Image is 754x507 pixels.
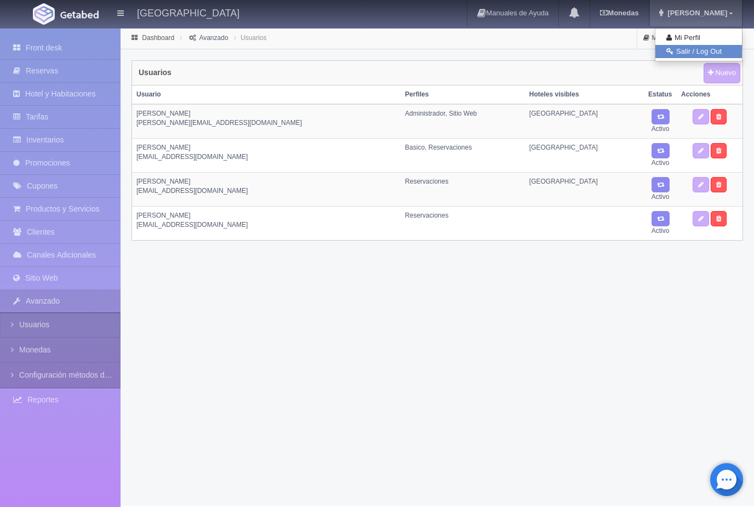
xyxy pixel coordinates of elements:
[704,63,740,83] a: Nuevo
[677,86,742,104] th: Acciones
[525,138,644,172] td: [GEOGRAPHIC_DATA]
[644,207,677,241] td: Activo
[655,45,742,59] a: Salir / Log Out
[177,32,231,43] li: Avanzado
[600,9,638,17] b: Monedas
[401,138,525,172] td: Basico, Reservaciones
[525,86,644,104] th: Hoteles visibles
[644,86,677,104] th: Estatus
[525,172,644,206] td: [GEOGRAPHIC_DATA]
[60,10,99,19] img: Getabed
[637,27,742,49] a: Manual de Usuario y Perfiles
[525,104,644,139] td: [GEOGRAPHIC_DATA]
[132,207,401,241] td: [PERSON_NAME] [EMAIL_ADDRESS][DOMAIN_NAME]
[33,3,55,25] img: Getabed
[132,104,401,139] td: [PERSON_NAME] [PERSON_NAME][EMAIL_ADDRESS][DOMAIN_NAME]
[644,172,677,206] td: Activo
[132,86,401,104] th: Usuario
[401,207,525,241] td: Reservaciones
[139,69,172,77] h4: Usuarios
[655,31,742,45] a: Mi Perfil
[401,86,525,104] th: Perfiles
[644,104,677,139] td: Activo
[137,5,239,19] h4: [GEOGRAPHIC_DATA]
[132,138,401,172] td: [PERSON_NAME] [EMAIL_ADDRESS][DOMAIN_NAME]
[401,104,525,139] td: Administrador, Sitio Web
[401,172,525,206] td: Reservaciones
[644,138,677,172] td: Activo
[665,9,727,17] span: [PERSON_NAME]
[132,172,401,206] td: [PERSON_NAME] [EMAIL_ADDRESS][DOMAIN_NAME]
[241,34,266,42] a: Usuarios
[142,34,174,42] a: Dashboard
